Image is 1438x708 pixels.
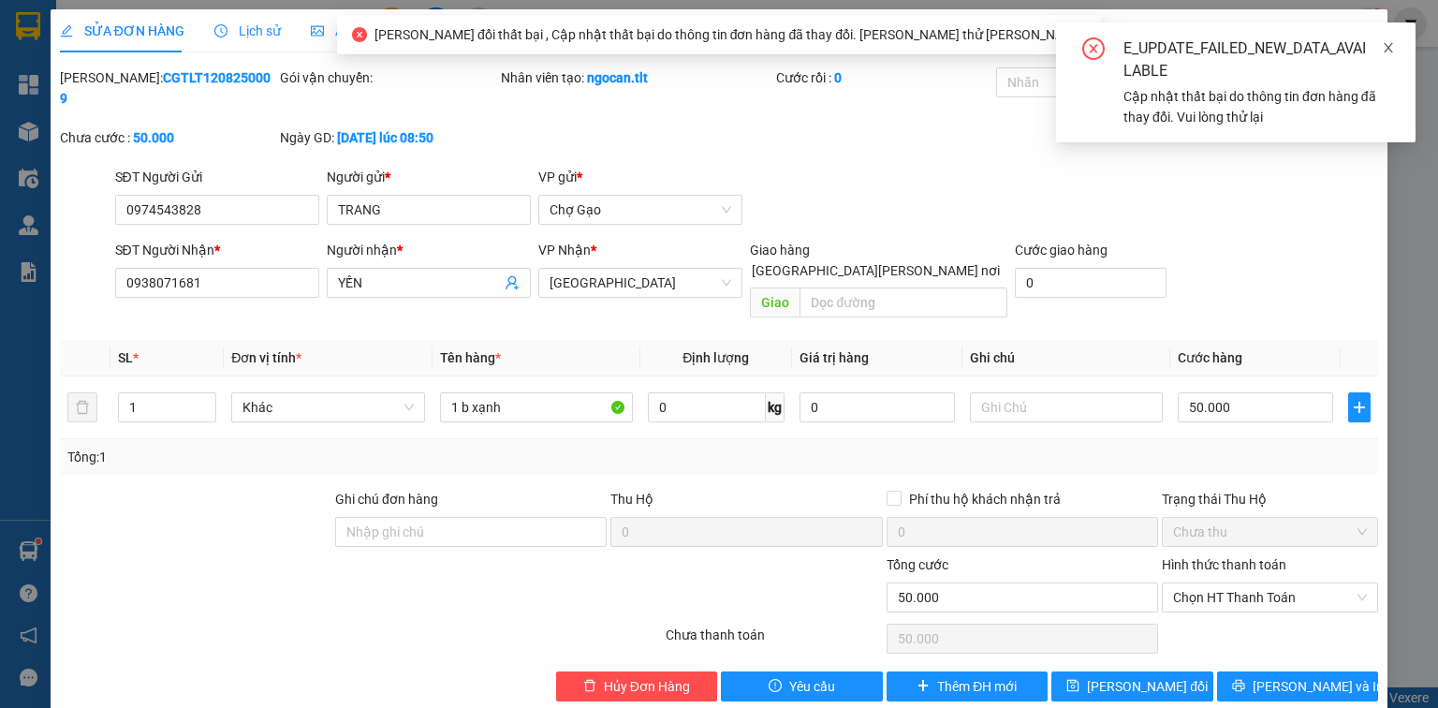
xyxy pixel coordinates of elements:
span: SỬA ĐƠN HÀNG [60,23,184,38]
span: save [1066,679,1079,694]
span: Hủy Đơn Hàng [604,676,690,697]
span: Giao [750,288,800,317]
div: Trạng thái Thu Hộ [1162,489,1378,509]
b: 0 [834,70,842,85]
span: Phí thu hộ khách nhận trả [902,489,1068,509]
span: Sài Gòn [550,269,731,297]
span: Giao hàng [750,243,810,258]
div: Chưa cước : [60,127,276,148]
b: CGTLT1208250009 [60,70,271,106]
span: close [1382,41,1395,54]
span: Lịch sử [214,23,281,38]
button: delete [67,392,97,422]
span: Chợ Gạo [550,196,731,224]
b: [DATE] lúc 08:50 [337,130,433,145]
span: Cước hàng [1178,350,1242,365]
button: deleteHủy Đơn Hàng [556,671,718,701]
input: Dọc đường [800,288,1007,317]
span: [PERSON_NAME] và In [1253,676,1384,697]
div: Chưa thanh toán [664,625,884,657]
div: Cập nhật thất bại do thông tin đơn hàng đã thay đổi. Vui lòng thử lại [1123,86,1393,127]
button: Close [1335,9,1387,62]
button: plusThêm ĐH mới [887,671,1049,701]
div: Người nhận [327,240,531,260]
span: edit [60,24,73,37]
span: plus [917,679,930,694]
div: SĐT Người Nhận [115,240,319,260]
span: delete [583,679,596,694]
span: VP Nhận [538,243,591,258]
span: picture [311,24,324,37]
label: Ghi chú đơn hàng [335,492,438,507]
div: Ngày GD: [280,127,496,148]
div: Gói vận chuyển: [280,67,496,88]
span: Tên hàng [440,350,501,365]
span: Thu Hộ [610,492,653,507]
span: kg [766,392,785,422]
button: save[PERSON_NAME] đổi [1051,671,1213,701]
span: SL [118,350,133,365]
span: user-add [505,275,520,290]
span: close-circle [352,27,367,42]
input: Ghi Chú [970,392,1163,422]
span: Thêm ĐH mới [937,676,1017,697]
div: Cước rồi : [776,67,992,88]
button: exclamation-circleYêu cầu [721,671,883,701]
span: plus [1349,400,1370,415]
span: Khác [242,393,413,421]
span: [GEOGRAPHIC_DATA][PERSON_NAME] nơi [744,260,1007,281]
span: exclamation-circle [769,679,782,694]
b: ngocan.tlt [587,70,648,85]
div: VP gửi [538,167,742,187]
span: close-circle [1082,37,1105,64]
span: Định lượng [682,350,749,365]
span: Giá trị hàng [800,350,869,365]
div: Tổng: 1 [67,447,556,467]
span: Đơn vị tính [231,350,301,365]
span: printer [1232,679,1245,694]
span: clock-circle [214,24,227,37]
div: E_UPDATE_FAILED_NEW_DATA_AVAILABLE [1123,37,1393,82]
div: Nhân viên tạo: [501,67,772,88]
div: SĐT Người Gửi [115,167,319,187]
input: VD: Bàn, Ghế [440,392,633,422]
div: Người gửi [327,167,531,187]
div: [PERSON_NAME]: [60,67,276,109]
span: Chưa thu [1173,518,1367,546]
span: Chọn HT Thanh Toán [1173,583,1367,612]
label: Hình thức thanh toán [1162,557,1286,572]
span: Tổng cước [887,557,948,572]
input: Ghi chú đơn hàng [335,517,607,547]
button: plus [1348,392,1371,422]
span: Yêu cầu [789,676,835,697]
span: [PERSON_NAME] đổi [1087,676,1208,697]
label: Cước giao hàng [1015,243,1108,258]
text: CGTLT1208250009 [87,89,341,122]
div: Chợ Gạo [10,134,417,184]
th: Ghi chú [962,340,1170,376]
b: 50.000 [133,130,174,145]
button: printer[PERSON_NAME] và In [1217,671,1379,701]
input: Cước giao hàng [1015,268,1167,298]
span: [PERSON_NAME] đổi thất bại , Cập nhật thất bại do thông tin đơn hàng đã thay đổi. [PERSON_NAME] t... [374,27,1086,42]
span: Ảnh kiện hàng [311,23,419,38]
